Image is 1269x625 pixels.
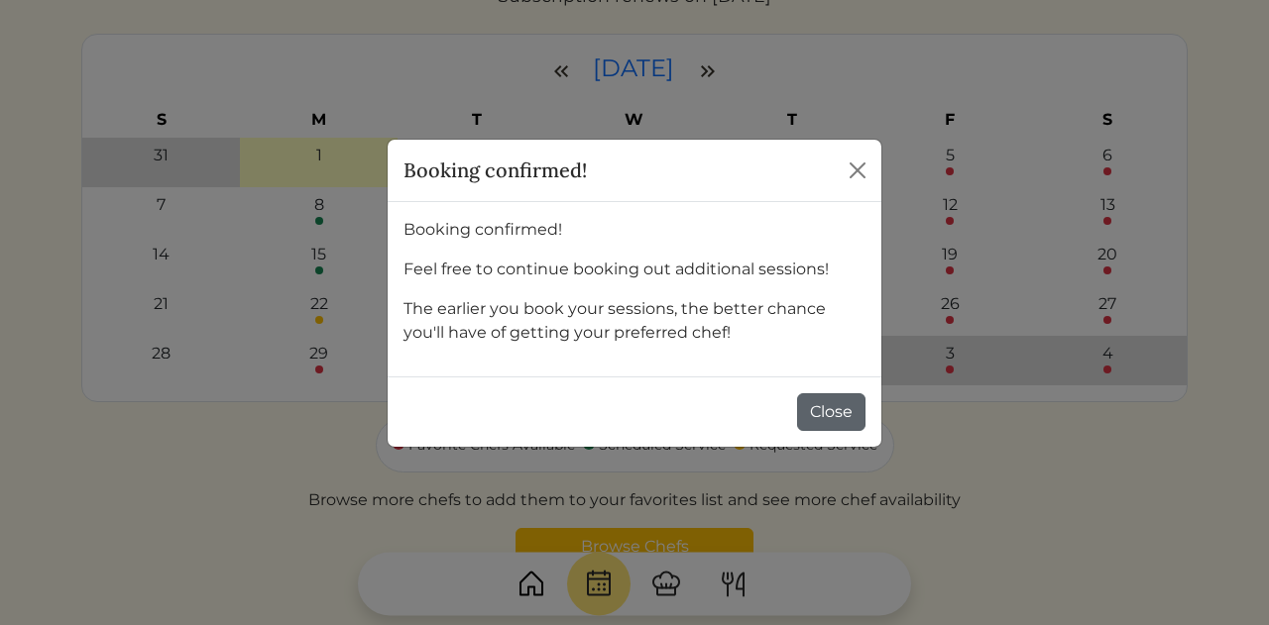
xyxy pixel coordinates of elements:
h5: Booking confirmed! [404,156,587,185]
button: Close [797,393,865,431]
p: Booking confirmed! [404,218,865,242]
button: Close [842,155,873,186]
p: The earlier you book your sessions, the better chance you'll have of getting your preferred chef! [404,297,865,345]
p: Feel free to continue booking out additional sessions! [404,258,865,281]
